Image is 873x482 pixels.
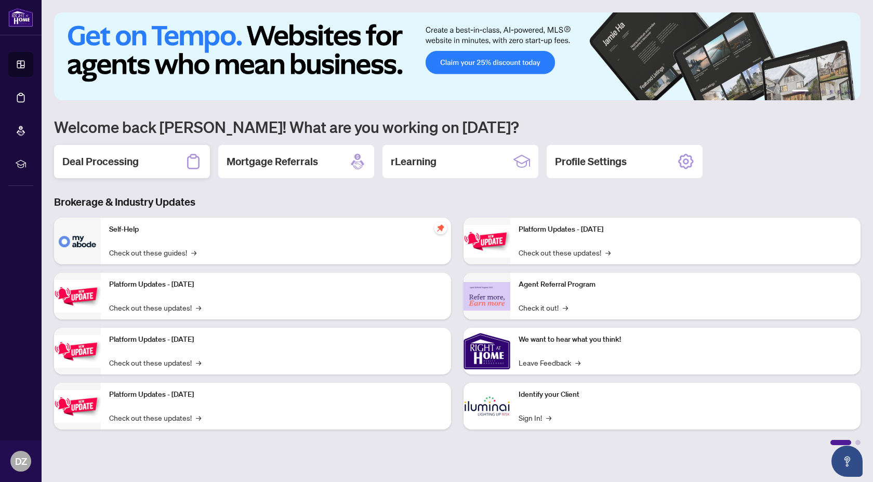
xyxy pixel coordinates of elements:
[196,357,201,368] span: →
[546,412,551,423] span: →
[519,389,852,400] p: Identify your Client
[519,357,580,368] a: Leave Feedback→
[54,195,861,209] h3: Brokerage & Industry Updates
[434,222,447,234] span: pushpin
[519,334,852,345] p: We want to hear what you think!
[109,334,443,345] p: Platform Updates - [DATE]
[813,90,817,94] button: 2
[227,154,318,169] h2: Mortgage Referrals
[196,412,201,423] span: →
[109,389,443,400] p: Platform Updates - [DATE]
[109,302,201,313] a: Check out these updates!→
[792,90,809,94] button: 1
[464,383,510,430] img: Identify your Client
[821,90,825,94] button: 3
[464,225,510,258] img: Platform Updates - June 23, 2025
[62,154,139,169] h2: Deal Processing
[519,302,568,313] a: Check it out!→
[575,357,580,368] span: →
[54,390,101,423] img: Platform Updates - July 8, 2025
[831,446,863,477] button: Open asap
[109,247,196,258] a: Check out these guides!→
[54,218,101,264] img: Self-Help
[109,279,443,290] p: Platform Updates - [DATE]
[846,90,850,94] button: 6
[109,412,201,423] a: Check out these updates!→
[191,247,196,258] span: →
[519,224,852,235] p: Platform Updates - [DATE]
[563,302,568,313] span: →
[605,247,611,258] span: →
[109,224,443,235] p: Self-Help
[555,154,627,169] h2: Profile Settings
[196,302,201,313] span: →
[519,247,611,258] a: Check out these updates!→
[519,279,852,290] p: Agent Referral Program
[8,8,33,27] img: logo
[391,154,437,169] h2: rLearning
[109,357,201,368] a: Check out these updates!→
[464,328,510,374] img: We want to hear what you think!
[838,90,842,94] button: 5
[519,412,551,423] a: Sign In!→
[15,454,27,468] span: DZ
[54,117,861,137] h1: Welcome back [PERSON_NAME]! What are you working on [DATE]?
[829,90,834,94] button: 4
[54,12,861,100] img: Slide 0
[54,280,101,313] img: Platform Updates - September 16, 2025
[54,335,101,368] img: Platform Updates - July 21, 2025
[464,282,510,311] img: Agent Referral Program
